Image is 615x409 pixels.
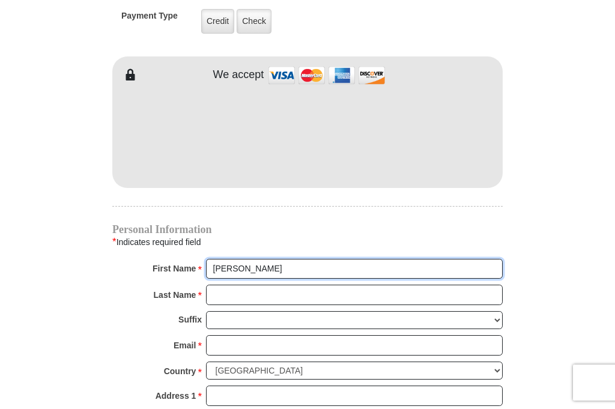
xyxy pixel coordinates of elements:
strong: Address 1 [156,387,196,404]
strong: Country [164,363,196,380]
h4: We accept [213,68,264,82]
label: Credit [201,9,234,34]
strong: First Name [153,260,196,277]
label: Check [237,9,271,34]
img: credit cards accepted [267,62,387,88]
strong: Email [174,337,196,354]
strong: Suffix [178,311,202,328]
div: Indicates required field [112,234,503,250]
h5: Payment Type [121,11,178,27]
strong: Last Name [154,286,196,303]
h4: Personal Information [112,225,503,234]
